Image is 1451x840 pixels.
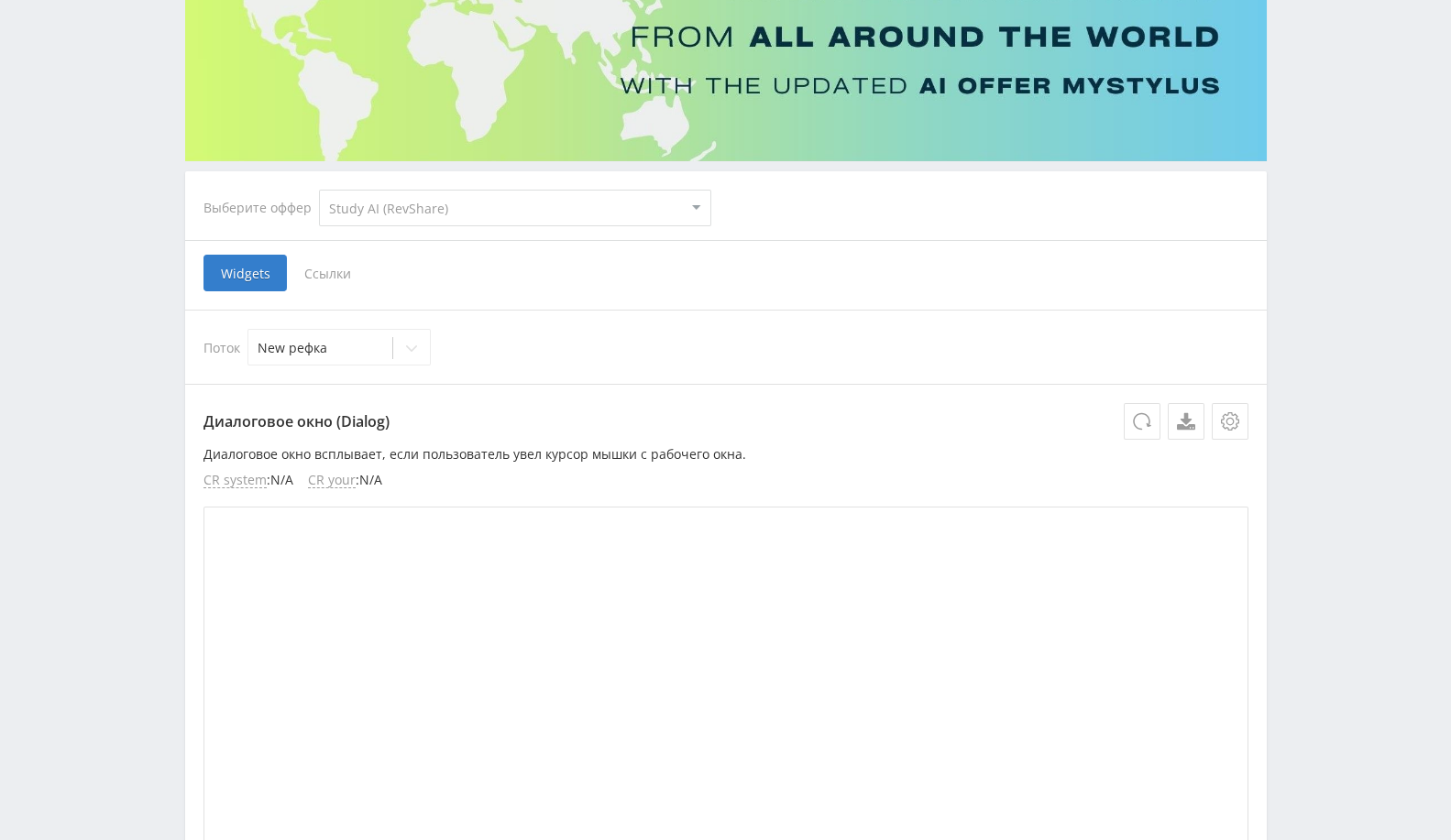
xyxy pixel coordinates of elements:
[308,473,382,488] li: : N/A
[1124,403,1160,440] button: Обновить
[1168,403,1204,440] a: Скачать
[203,255,287,291] span: Widgets
[203,403,1248,440] p: Диалоговое окно (Dialog)
[1212,403,1248,440] button: Настройки
[287,255,368,291] span: Ссылки
[308,473,356,488] span: CR your
[203,447,1248,462] p: Диалоговое окно всплывает, если пользователь увел курсор мышки с рабочего окна.
[203,473,267,488] span: CR system
[203,473,293,488] li: : N/A
[203,201,319,215] div: Выберите оффер
[203,329,1248,365] div: Поток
